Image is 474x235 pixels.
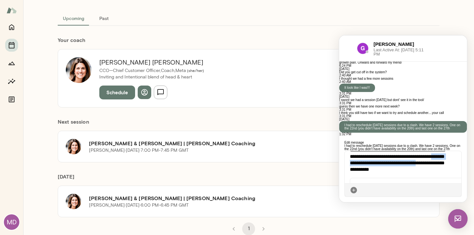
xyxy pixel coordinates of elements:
h6: [PERSON_NAME] [PERSON_NAME] [99,57,204,67]
button: Sessions [5,39,18,52]
button: Upcoming [58,10,89,26]
button: Past [89,10,118,26]
p: [PERSON_NAME] · [DATE] · 7:00 PM-7:45 PM GMT [89,147,189,154]
h6: Your coach [58,36,439,44]
div: basic tabs example [58,10,439,26]
span: ( she/her ) [186,68,204,73]
img: Mento [6,4,17,16]
img: Gwen Throckmorton [66,57,92,83]
div: Attach [11,151,18,158]
div: Edit message [5,106,123,109]
button: Schedule [99,86,135,99]
p: CCO—Chief Customer Officer,Coach, Meta [99,67,204,74]
div: I had to reschedule [DATE] sessions due to a clash. We have 2 sessions. One on the 22nd (you didn... [5,109,123,115]
button: Growth Plan [5,57,18,70]
div: MD [4,214,19,230]
img: data:image/png;base64,iVBORw0KGgoAAAANSUhEUgAAAMgAAADICAYAAACtWK6eAAAQAElEQVR4AeydCXBV1RnHv5eFBAg... [18,7,29,19]
button: Insights [5,75,18,88]
h6: [PERSON_NAME] & [PERSON_NAME] | [PERSON_NAME] Coaching [89,194,418,202]
p: I had to reschedule [DATE] sessions due to a clash. We have 2 sessions. One on the 22nd (you didn... [5,88,123,95]
h6: [PERSON_NAME] [35,5,85,12]
span: Last Active At: [DATE] 5:11 PM [35,12,85,21]
button: View profile [138,86,151,99]
p: Inviting and Intentional blend of head & heart [99,74,204,80]
button: Send message [154,86,167,99]
h6: Next session [58,118,439,131]
p: [PERSON_NAME] · [DATE] · 6:00 PM-6:45 PM GMT [89,202,189,209]
h6: [DATE] [58,173,439,186]
p: It look like I was!!! [5,51,31,54]
h6: [PERSON_NAME] & [PERSON_NAME] | [PERSON_NAME] Coaching [89,139,418,147]
button: Documents [5,93,18,106]
button: Home [5,21,18,34]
